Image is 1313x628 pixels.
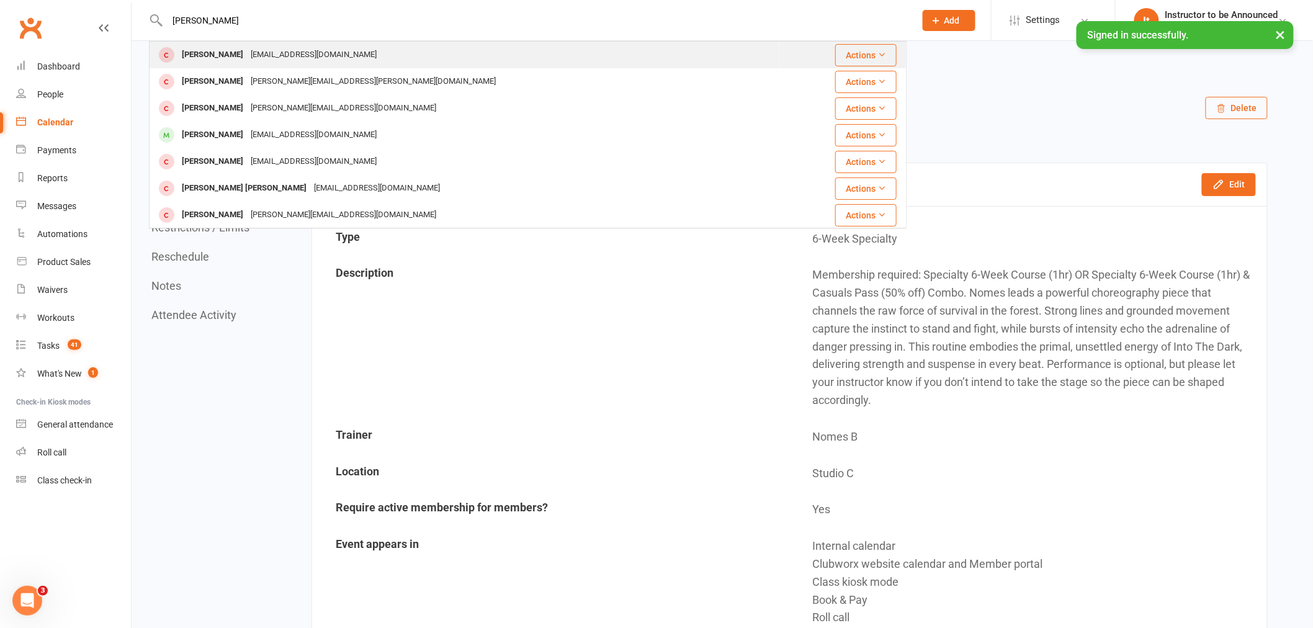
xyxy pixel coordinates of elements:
[16,439,131,467] a: Roll call
[16,467,131,495] a: Class kiosk mode
[310,179,444,197] div: [EMAIL_ADDRESS][DOMAIN_NAME]
[835,177,897,200] button: Actions
[16,332,131,360] a: Tasks 41
[835,71,897,93] button: Actions
[835,204,897,227] button: Actions
[37,447,66,457] div: Roll call
[1165,9,1278,20] div: Instructor to be Announced
[247,126,380,144] div: [EMAIL_ADDRESS][DOMAIN_NAME]
[88,367,98,378] span: 1
[313,258,789,418] td: Description
[15,12,46,43] a: Clubworx
[37,61,80,71] div: Dashboard
[164,12,907,29] input: Search...
[1088,29,1189,41] span: Signed in successfully.
[16,248,131,276] a: Product Sales
[1134,8,1159,33] div: It
[178,206,247,224] div: [PERSON_NAME]
[16,137,131,164] a: Payments
[68,339,81,350] span: 41
[151,250,209,263] button: Reschedule
[835,124,897,146] button: Actions
[16,360,131,388] a: What's New1
[791,419,1266,455] td: Nomes B
[1270,21,1292,48] button: ×
[37,313,74,323] div: Workouts
[16,164,131,192] a: Reports
[178,126,247,144] div: [PERSON_NAME]
[37,257,91,267] div: Product Sales
[37,201,76,211] div: Messages
[791,222,1266,257] td: 6-Week Specialty
[791,492,1266,527] td: Yes
[37,419,113,429] div: General attendance
[813,609,1258,627] div: Roll call
[1202,173,1256,195] button: Edit
[16,220,131,248] a: Automations
[313,456,789,491] td: Location
[16,192,131,220] a: Messages
[813,591,1258,609] div: Book & Pay
[247,46,380,64] div: [EMAIL_ADDRESS][DOMAIN_NAME]
[247,206,440,224] div: [PERSON_NAME][EMAIL_ADDRESS][DOMAIN_NAME]
[923,10,975,31] button: Add
[247,153,380,171] div: [EMAIL_ADDRESS][DOMAIN_NAME]
[178,73,247,91] div: [PERSON_NAME]
[37,117,73,127] div: Calendar
[178,46,247,64] div: [PERSON_NAME]
[313,222,789,257] td: Type
[37,89,63,99] div: People
[791,456,1266,491] td: Studio C
[38,586,48,596] span: 3
[247,73,500,91] div: [PERSON_NAME][EMAIL_ADDRESS][PERSON_NAME][DOMAIN_NAME]
[151,308,236,321] button: Attendee Activity
[37,475,92,485] div: Class check-in
[813,573,1258,591] div: Class kiosk mode
[16,109,131,137] a: Calendar
[813,537,1258,555] div: Internal calendar
[16,411,131,439] a: General attendance kiosk mode
[37,229,87,239] div: Automations
[313,419,789,455] td: Trainer
[1026,6,1060,34] span: Settings
[247,99,440,117] div: [PERSON_NAME][EMAIL_ADDRESS][DOMAIN_NAME]
[178,153,247,171] div: [PERSON_NAME]
[813,555,1258,573] div: Clubworx website calendar and Member portal
[37,285,68,295] div: Waivers
[835,97,897,120] button: Actions
[835,44,897,66] button: Actions
[791,258,1266,418] td: Membership required: Specialty 6-Week Course (1hr) OR Specialty 6-Week Course (1hr) & Casuals Pas...
[37,369,82,379] div: What's New
[944,16,960,25] span: Add
[16,53,131,81] a: Dashboard
[16,276,131,304] a: Waivers
[1206,97,1268,119] button: Delete
[178,99,247,117] div: [PERSON_NAME]
[37,173,68,183] div: Reports
[313,492,789,527] td: Require active membership for members?
[835,151,897,173] button: Actions
[1165,20,1278,32] div: The Pole Gym
[37,145,76,155] div: Payments
[16,304,131,332] a: Workouts
[16,81,131,109] a: People
[12,586,42,616] iframe: Intercom live chat
[151,279,181,292] button: Notes
[37,341,60,351] div: Tasks
[178,179,310,197] div: [PERSON_NAME] [PERSON_NAME]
